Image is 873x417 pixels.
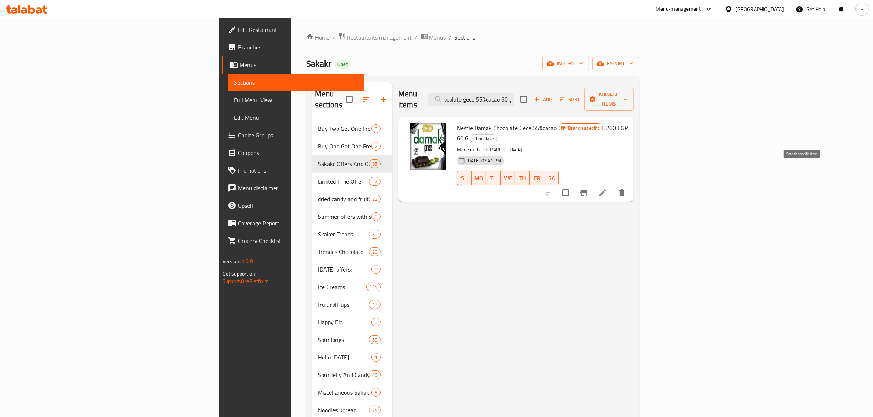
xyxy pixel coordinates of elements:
span: Summer offers with skakr [318,212,371,221]
a: Menus [222,56,365,74]
span: Menus [239,60,359,69]
span: 74 [369,407,380,414]
div: items [369,370,381,379]
span: 40 [369,372,380,379]
div: items [369,300,381,309]
div: items [369,247,381,256]
span: Sections [234,78,359,87]
span: [DATE] offers: [318,265,371,274]
a: Menu disclaimer [222,179,365,197]
span: 95 [369,160,380,167]
span: Buy One Get One Free [318,142,371,151]
div: items [371,353,381,362]
a: Grocery Checklist [222,232,365,250]
div: items [369,230,381,239]
button: WE [501,171,516,185]
div: items [371,318,381,326]
span: Nestle Damak Chocolate Gece 55%cacao 60 G [457,122,557,144]
span: Select to update [558,185,573,200]
div: Sour Jelly And Candy40 [312,366,392,384]
span: Branch specific [565,125,603,132]
span: 30 [369,231,380,238]
span: 22 [369,178,380,185]
span: TU [489,173,498,184]
div: Summer offers with skakr0 [312,208,392,225]
a: Menus [421,33,446,42]
li: / [415,33,418,42]
div: items [371,142,381,151]
span: Choice Groups [238,131,359,140]
span: Coverage Report [238,219,359,228]
span: Sort items [555,94,584,105]
span: Chocolate [470,134,497,143]
span: 58 [369,336,380,343]
span: 8 [372,389,380,396]
span: 20 [369,248,380,255]
a: Choice Groups [222,126,365,144]
div: Ice Creams144 [312,278,392,296]
div: Trendes Chocolate20 [312,243,392,261]
button: import [542,57,589,70]
button: SU [457,171,472,185]
a: Branches [222,38,365,56]
button: MO [472,171,486,185]
h6: 200 EGP [606,123,628,133]
span: Upsell [238,201,359,210]
span: export [598,59,634,68]
span: SU [460,173,469,184]
div: Sour kings58 [312,331,392,348]
button: Branch-specific-item [575,184,593,202]
span: Sort [560,95,580,104]
span: Full Menu View [234,96,359,104]
a: Edit Restaurant [222,21,365,38]
span: Noodles Korean [318,406,369,414]
p: Made in [GEOGRAPHIC_DATA] [457,145,559,154]
span: 2 [372,143,380,150]
a: Coupons [222,144,365,162]
span: Sakakr Offers And Offers Nearby Dates [318,159,369,168]
div: dried candy and fruits23 [312,190,392,208]
span: Grocery Checklist [238,236,359,245]
span: Skaker Trends [318,230,369,239]
nav: breadcrumb [306,33,640,42]
div: fruit roll-ups13 [312,296,392,313]
span: Coupons [238,148,359,157]
div: fruit roll-ups [318,300,369,309]
span: 0 [372,266,380,273]
div: items [371,388,381,397]
div: [DATE] offers:0 [312,261,392,278]
div: Miscellaneous Sakakr Imports8 [312,384,392,401]
span: H [860,5,863,13]
span: Manage items [590,90,628,108]
div: Limited Time Offer22 [312,173,392,190]
span: Sections [455,33,476,42]
li: / [449,33,452,42]
a: Edit menu item [598,188,607,197]
span: Menus [429,33,446,42]
span: 1.0.0 [242,257,253,266]
span: Promotions [238,166,359,175]
div: Happy Eid0 [312,313,392,331]
span: [DATE] 02:41 PM [463,157,504,164]
div: Buy Two Get One Free0 [312,120,392,137]
div: Sour Jelly And Candy [318,370,369,379]
span: TH [518,173,527,184]
span: MO [474,173,483,184]
div: items [369,335,381,344]
span: 1 [372,354,380,361]
span: Trendes Chocolate [318,247,369,256]
div: items [369,177,381,186]
span: Sour kings [318,335,369,344]
div: [GEOGRAPHIC_DATA] [736,5,784,13]
span: dried candy and fruits [318,195,369,203]
div: Miscellaneous Sakakr Imports [318,388,371,397]
div: Hello [DATE]1 [312,348,392,366]
span: Hello [DATE] [318,353,371,362]
span: Add item [531,94,555,105]
div: items [371,212,381,221]
button: SA [544,171,559,185]
span: 144 [367,284,380,291]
